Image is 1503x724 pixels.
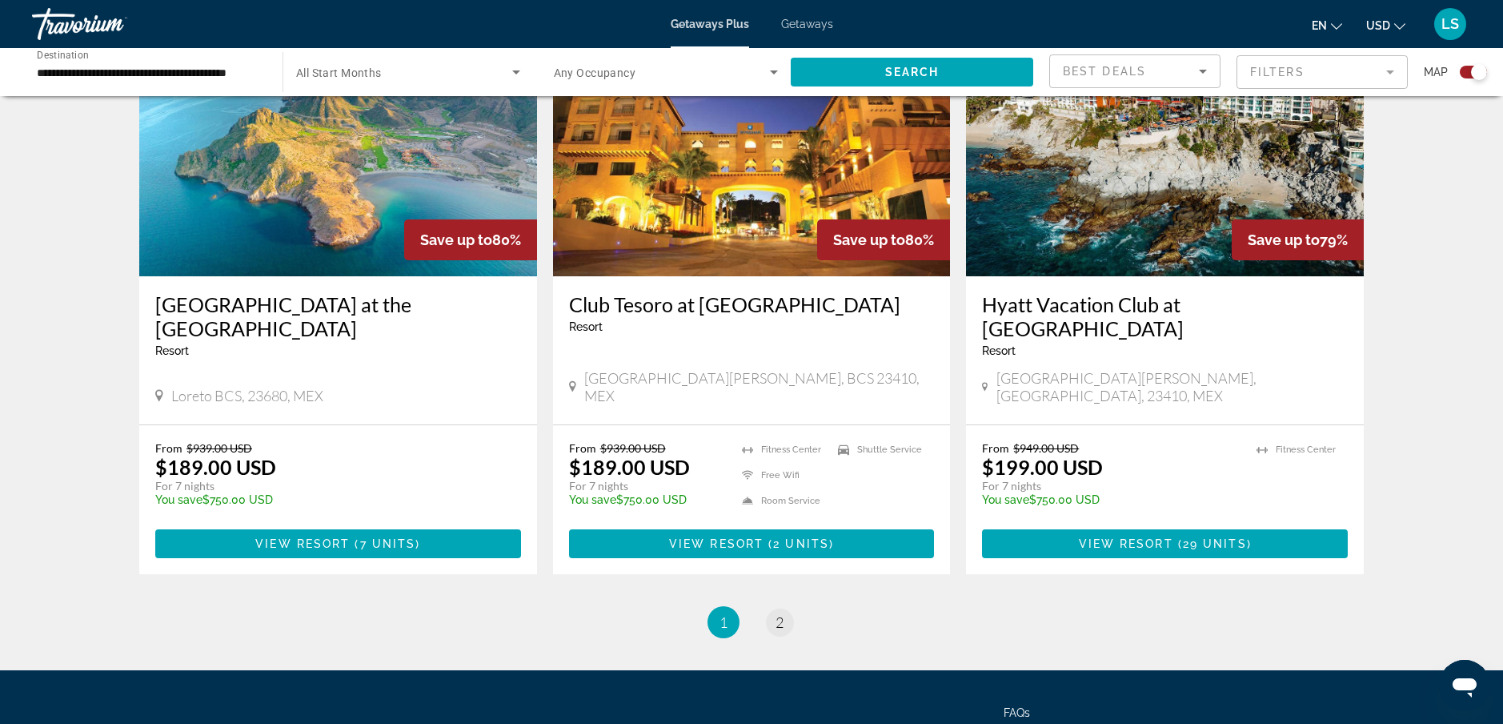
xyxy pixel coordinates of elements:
[982,455,1103,479] p: $199.00 USD
[155,344,189,357] span: Resort
[1366,19,1390,32] span: USD
[139,20,537,276] img: ii_vdt1.jpg
[669,537,764,550] span: View Resort
[982,292,1348,340] a: Hyatt Vacation Club at [GEOGRAPHIC_DATA]
[139,606,1364,638] nav: Pagination
[982,441,1009,455] span: From
[155,479,505,493] p: For 7 nights
[569,455,690,479] p: $189.00 USD
[671,18,749,30] a: Getaways Plus
[554,66,636,79] span: Any Occupancy
[982,493,1029,506] span: You save
[155,529,521,558] button: View Resort(7 units)
[1366,14,1405,37] button: Change currency
[155,455,276,479] p: $189.00 USD
[1248,231,1320,248] span: Save up to
[1312,19,1327,32] span: en
[982,479,1240,493] p: For 7 nights
[1063,65,1146,78] span: Best Deals
[982,344,1016,357] span: Resort
[885,66,940,78] span: Search
[791,58,1033,86] button: Search
[966,20,1364,276] img: ii_wko1.jpg
[719,613,727,631] span: 1
[761,470,800,481] span: Free Wifi
[155,493,202,506] span: You save
[776,613,784,631] span: 2
[569,479,727,493] p: For 7 nights
[360,537,416,550] span: 7 units
[296,66,382,79] span: All Start Months
[569,320,603,333] span: Resort
[155,292,521,340] a: [GEOGRAPHIC_DATA] at the [GEOGRAPHIC_DATA]
[1429,7,1471,41] button: User Menu
[996,369,1348,404] span: [GEOGRAPHIC_DATA][PERSON_NAME], [GEOGRAPHIC_DATA], 23410, MEX
[186,441,252,455] span: $939.00 USD
[404,219,537,260] div: 80%
[781,18,833,30] a: Getaways
[569,493,616,506] span: You save
[569,529,935,558] button: View Resort(2 units)
[553,20,951,276] img: ii_tec1.jpg
[1232,219,1364,260] div: 79%
[857,444,922,455] span: Shuttle Service
[569,292,935,316] a: Club Tesoro at [GEOGRAPHIC_DATA]
[584,369,934,404] span: [GEOGRAPHIC_DATA][PERSON_NAME], BCS 23410, MEX
[982,493,1240,506] p: $750.00 USD
[255,537,350,550] span: View Resort
[155,441,182,455] span: From
[1063,62,1207,81] mat-select: Sort by
[155,493,505,506] p: $750.00 USD
[569,493,727,506] p: $750.00 USD
[982,529,1348,558] button: View Resort(29 units)
[1441,16,1459,32] span: LS
[350,537,420,550] span: ( )
[37,49,89,60] span: Destination
[420,231,492,248] span: Save up to
[1424,61,1448,83] span: Map
[761,444,821,455] span: Fitness Center
[833,231,905,248] span: Save up to
[1439,660,1490,711] iframe: Button to launch messaging window
[1173,537,1252,550] span: ( )
[1079,537,1173,550] span: View Resort
[171,387,323,404] span: Loreto BCS, 23680, MEX
[1276,444,1336,455] span: Fitness Center
[773,537,829,550] span: 2 units
[761,496,820,506] span: Room Service
[1236,54,1408,90] button: Filter
[569,441,596,455] span: From
[817,219,950,260] div: 80%
[1312,14,1342,37] button: Change language
[1183,537,1247,550] span: 29 units
[1004,706,1030,719] a: FAQs
[600,441,666,455] span: $939.00 USD
[1013,441,1079,455] span: $949.00 USD
[32,3,192,45] a: Travorium
[764,537,834,550] span: ( )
